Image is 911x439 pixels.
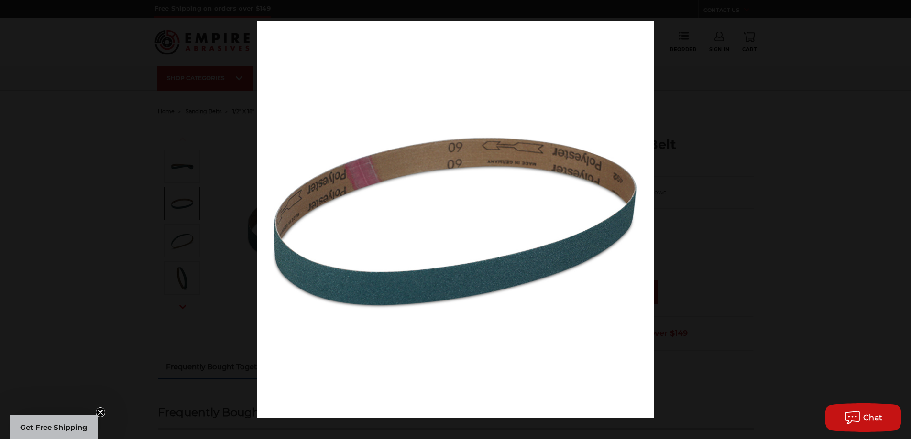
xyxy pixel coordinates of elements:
span: Get Free Shipping [20,423,88,432]
img: 1-2_x_18_Zirconia_Sanding_Belt_-2__49199.1586538845.jpg [257,21,654,418]
button: Chat [825,403,901,432]
span: Chat [863,413,883,422]
button: Close teaser [96,407,105,417]
div: Get Free ShippingClose teaser [10,415,98,439]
